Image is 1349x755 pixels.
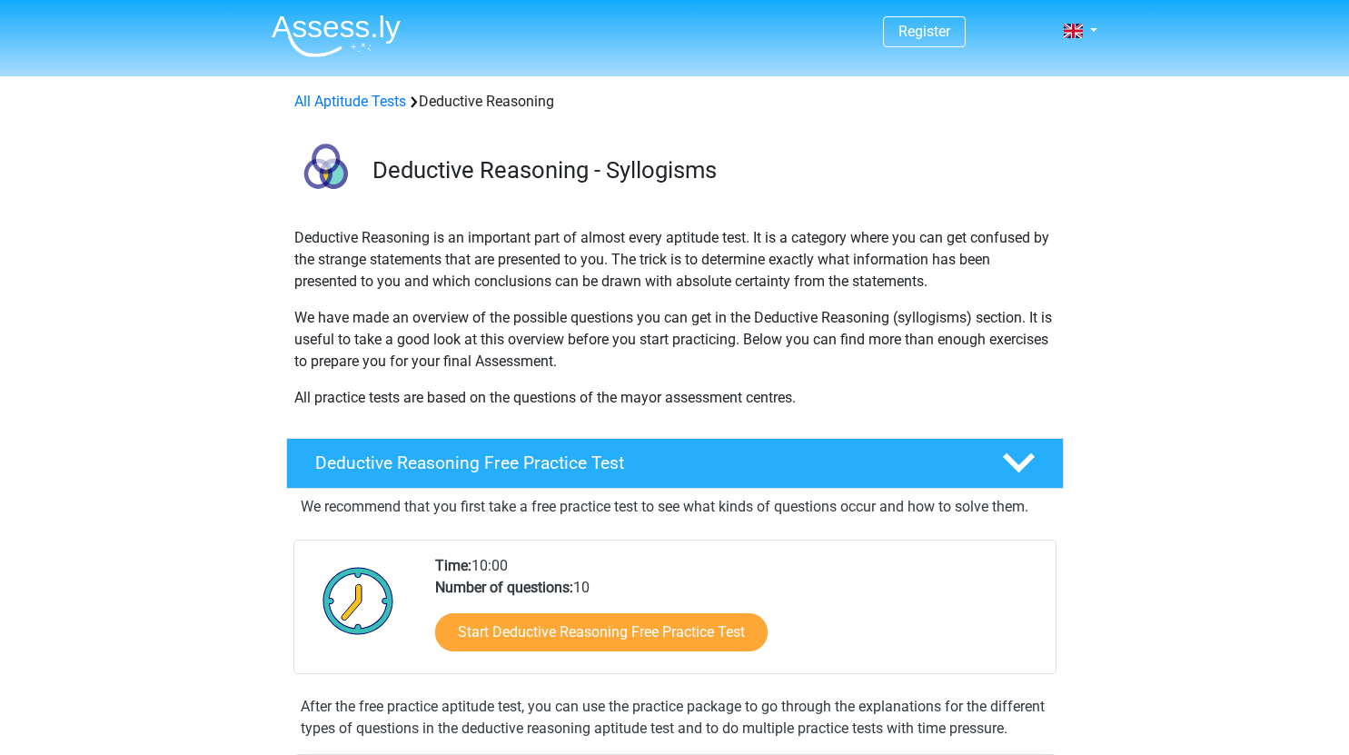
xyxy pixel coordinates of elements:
[287,134,364,212] img: deductive reasoning
[372,156,1049,184] h3: Deductive Reasoning - Syllogisms
[422,555,1055,673] div: 10:00 10
[315,452,973,473] h4: Deductive Reasoning Free Practice Test
[301,496,1049,518] p: We recommend that you first take a free practice test to see what kinds of questions occur and ho...
[293,696,1056,740] div: After the free practice aptitude test, you can use the practice package to go through the explana...
[272,15,401,57] img: Assessly
[435,579,573,596] b: Number of questions:
[294,387,1056,409] p: All practice tests are based on the questions of the mayor assessment centres.
[435,557,471,574] b: Time:
[279,438,1071,489] a: Deductive Reasoning Free Practice Test
[435,613,768,651] a: Start Deductive Reasoning Free Practice Test
[294,307,1056,373] p: We have made an overview of the possible questions you can get in the Deductive Reasoning (syllog...
[898,23,950,40] a: Register
[294,93,406,110] a: All Aptitude Tests
[294,227,1056,293] p: Deductive Reasoning is an important part of almost every aptitude test. It is a category where yo...
[312,555,404,646] img: Clock
[287,91,1063,113] div: Deductive Reasoning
